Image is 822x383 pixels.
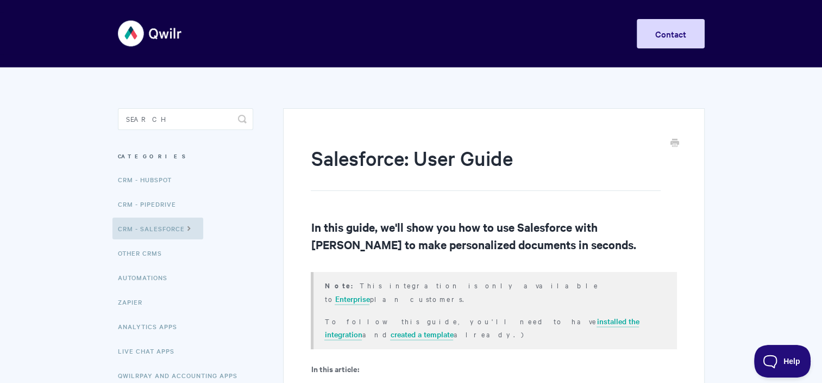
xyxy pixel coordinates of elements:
strong: Note: [324,280,359,291]
h1: Salesforce: User Guide [311,144,660,191]
img: Qwilr Help Center [118,13,183,54]
a: Enterprise [335,293,369,305]
a: Contact [637,19,705,48]
input: Search [118,108,253,130]
iframe: Toggle Customer Support [754,345,811,378]
p: To follow this guide, you'll need to have and already.) [324,314,663,341]
h2: In this guide, we'll show you how to use Salesforce with [PERSON_NAME] to make personalized docum... [311,218,676,253]
a: Zapier [118,291,150,313]
h3: Categories [118,146,253,166]
a: CRM - Pipedrive [118,193,184,215]
a: installed the integration [324,316,639,341]
a: Automations [118,267,175,288]
a: Print this Article [670,138,679,150]
a: created a template [390,329,453,341]
b: In this article: [311,363,359,374]
a: Live Chat Apps [118,340,183,362]
a: CRM - Salesforce [112,218,203,239]
a: Analytics Apps [118,316,185,337]
a: CRM - HubSpot [118,169,180,190]
p: This integration is only available to plan customers. [324,279,663,305]
a: Other CRMs [118,242,170,264]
